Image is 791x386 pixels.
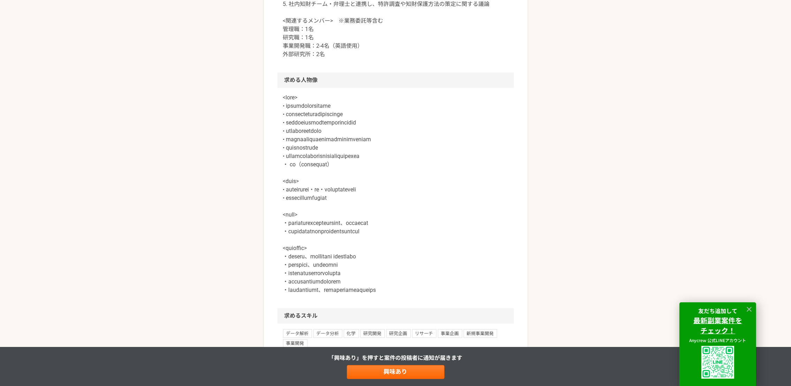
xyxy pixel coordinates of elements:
strong: 最新副業案件を [693,315,742,325]
p: <lore> • ipsumdolorsitame • consecteturadipiscinge • seddoeiusmodtemporincidid • utlaboreetdolo •... [283,93,508,294]
h2: 求める人物像 [277,73,514,88]
img: uploaded%2F9x3B4GYyuJhK5sXzQK62fPT6XL62%2F_1i3i91es70ratxpc0n6.png [701,346,734,379]
span: 事業開発 [283,339,307,348]
span: 新規事業開発 [464,329,497,338]
span: 事業企画 [438,329,462,338]
span: Anycrew 公式LINEアカウント [690,337,746,343]
span: リサーチ [412,329,436,338]
h2: 求めるスキル [277,308,514,324]
a: 最新副業案件を [693,317,742,325]
span: 研究企画 [386,329,411,338]
strong: チェック！ [700,325,735,335]
span: データ解析 [283,329,312,338]
span: 研究開発 [360,329,385,338]
strong: 友だち追加して [698,306,737,315]
a: チェック！ [700,327,735,335]
p: 「興味あり」を押すと 案件の投稿者に通知が届きます [329,354,463,362]
span: 化学 [344,329,359,338]
a: 興味あり [347,365,444,379]
span: データ分析 [313,329,342,338]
